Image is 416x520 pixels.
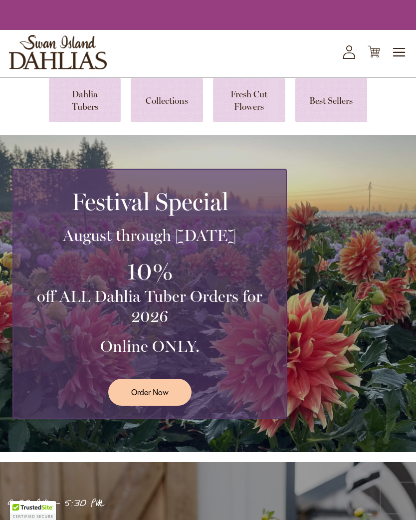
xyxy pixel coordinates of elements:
[108,379,192,405] a: Order Now
[25,188,274,216] h2: Festival Special
[25,336,274,356] h3: Online ONLY.
[25,286,274,326] h3: off ALL Dahlia Tuber Orders for 2026
[9,35,107,69] a: store logo
[25,226,274,246] h3: August through [DATE]
[25,256,274,287] h3: 10%
[131,386,169,398] span: Order Now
